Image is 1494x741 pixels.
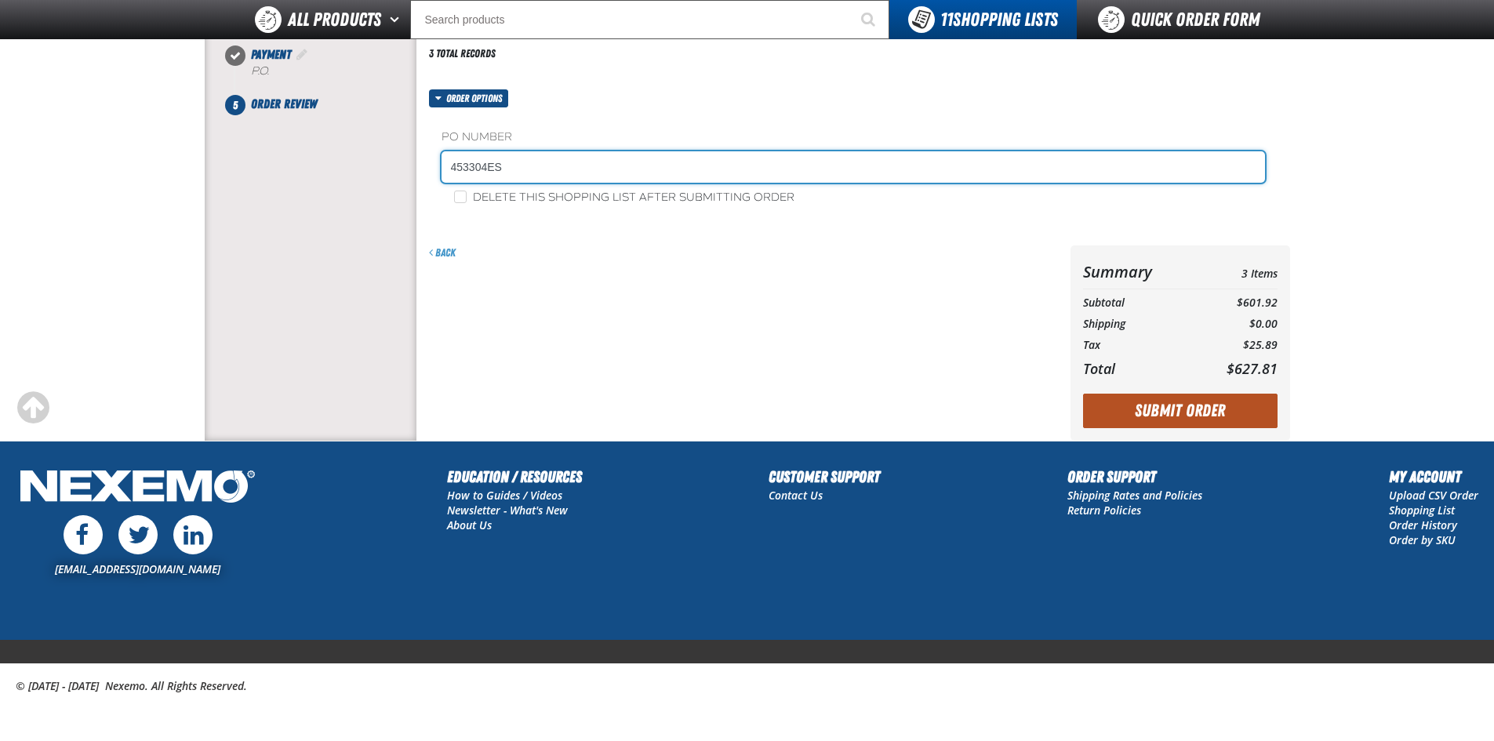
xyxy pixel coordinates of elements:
[1083,292,1195,314] th: Subtotal
[251,47,291,62] span: Payment
[1083,335,1195,356] th: Tax
[1194,292,1277,314] td: $601.92
[225,95,245,115] span: 5
[1194,258,1277,285] td: 3 Items
[447,488,562,503] a: How to Guides / Videos
[1083,314,1195,335] th: Shipping
[1389,465,1478,489] h2: My Account
[940,9,1058,31] span: Shopping Lists
[251,96,317,111] span: Order Review
[446,89,508,107] span: Order options
[288,5,381,34] span: All Products
[251,64,416,79] div: P.O.
[294,47,310,62] a: Edit Payment
[1083,356,1195,381] th: Total
[1227,359,1278,378] span: $627.81
[1083,258,1195,285] th: Summary
[16,390,50,425] div: Scroll to the top
[1067,465,1202,489] h2: Order Support
[1389,518,1457,532] a: Order History
[235,95,416,114] li: Order Review. Step 5 of 5. Not Completed
[16,465,260,511] img: Nexemo Logo
[447,465,582,489] h2: Education / Resources
[447,518,492,532] a: About Us
[454,191,467,203] input: Delete this shopping list after submitting order
[1067,503,1141,518] a: Return Policies
[447,503,568,518] a: Newsletter - What's New
[55,561,220,576] a: [EMAIL_ADDRESS][DOMAIN_NAME]
[442,130,1265,145] label: PO Number
[454,191,794,205] label: Delete this shopping list after submitting order
[769,465,880,489] h2: Customer Support
[1067,488,1202,503] a: Shipping Rates and Policies
[429,246,456,259] a: Back
[1083,394,1278,428] button: Submit Order
[769,488,823,503] a: Contact Us
[235,45,416,95] li: Payment. Step 4 of 5. Completed
[1389,503,1455,518] a: Shopping List
[429,46,496,61] div: 3 total records
[1389,532,1456,547] a: Order by SKU
[429,89,509,107] button: Order options
[1194,314,1277,335] td: $0.00
[1389,488,1478,503] a: Upload CSV Order
[940,9,953,31] strong: 11
[1194,335,1277,356] td: $25.89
